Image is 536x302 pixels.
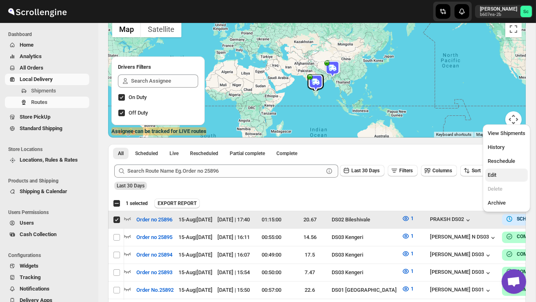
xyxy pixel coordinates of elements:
span: Edit [488,172,496,178]
span: Filters [399,168,413,174]
button: 1 [397,247,418,260]
a: Open this area in Google Maps (opens a new window) [110,127,137,137]
div: DS01 [GEOGRAPHIC_DATA] [332,286,397,294]
button: [PERSON_NAME] DS01 [430,286,492,295]
div: DS03 Kengeri [332,233,397,241]
button: Users [5,217,89,229]
button: Tracking [5,272,89,283]
span: Order no 25894 [136,251,172,259]
span: Local Delivery [20,76,53,82]
button: Widgets [5,260,89,272]
input: Search Route Name Eg.Order no 25896 [127,165,323,178]
button: Home [5,39,89,51]
span: 15-Aug | [DATE] [179,287,213,293]
span: Off Duty [129,110,148,116]
button: Shipping & Calendar [5,186,89,197]
button: Order no 25894 [131,248,177,261]
span: Analytics [20,53,42,59]
button: Keyboard shortcuts [436,132,471,137]
span: Home [20,42,34,48]
span: Notifications [20,286,50,292]
button: Analytics [5,51,89,62]
div: DS03 Kengeri [332,268,397,277]
button: Columns [421,165,457,176]
div: 00:55:00 [255,233,288,241]
span: Shipping & Calendar [20,188,67,194]
span: Order No.25892 [136,286,174,294]
span: Tracking [20,274,41,280]
button: Last 30 Days [340,165,384,176]
button: 1 [397,230,418,243]
span: All [118,150,124,157]
input: Search Assignee [131,74,198,88]
div: 01:15:00 [255,216,288,224]
span: Configurations [8,252,93,259]
div: DS02 Bileshivale [332,216,397,224]
button: 1 [397,282,418,295]
span: Order no 25895 [136,233,172,241]
span: Dashboard [8,31,93,38]
div: 00:49:00 [255,251,288,259]
span: Locations, Rules & Rates [20,157,78,163]
span: Reschedule [488,158,515,164]
span: Live [170,150,179,157]
span: Store Locations [8,146,93,153]
span: 15-Aug | [DATE] [179,252,213,258]
span: Users Permissions [8,209,93,216]
span: 15-Aug | [DATE] [179,234,213,240]
button: [PERSON_NAME] DS03 [430,269,492,277]
button: Filters [388,165,418,176]
button: Map camera controls [505,111,522,128]
text: Sc [524,9,529,14]
span: Map data ©2025 [476,132,507,137]
button: Shipments [5,85,89,97]
p: b607ea-2b [480,12,517,17]
button: Order no 25895 [131,231,177,244]
div: [DATE] | 15:54 [217,268,250,277]
span: View Shipments [488,130,525,136]
span: Last 30 Days [351,168,380,174]
div: 20.67 [293,216,327,224]
span: Last 30 Days [117,183,145,189]
span: 1 [411,215,414,221]
span: On Duty [129,94,147,100]
span: All Orders [20,65,43,71]
button: User menu [475,5,533,18]
div: PRAKSH DS02 [430,216,472,224]
span: Delete [488,186,502,192]
button: All routes [113,148,129,159]
button: All Orders [5,62,89,74]
div: 22.6 [293,286,327,294]
span: Columns [432,168,452,174]
p: [PERSON_NAME] [480,6,517,12]
span: Scheduled [135,150,158,157]
button: Cash Collection [5,229,89,240]
div: 7.47 [293,268,327,277]
span: Rescheduled [190,150,218,157]
span: 15-Aug | [DATE] [179,269,213,275]
button: Notifications [5,283,89,295]
button: [PERSON_NAME] N DS03 [430,234,497,242]
div: DS03 Kengeri [332,251,397,259]
button: Order No.25892 [131,284,179,297]
span: Archive [488,200,506,206]
label: Assignee can be tracked for LIVE routes [111,127,206,135]
span: 1 [411,250,414,257]
span: 15-Aug | [DATE] [179,216,213,223]
button: Routes [5,97,89,108]
div: [DATE] | 17:40 [217,216,250,224]
div: [DATE] | 16:11 [217,233,250,241]
span: EXPORT REPORT [158,200,197,207]
button: [PERSON_NAME] DS03 [430,251,492,259]
div: 00:50:00 [255,268,288,277]
button: Show satellite imagery [141,21,181,37]
span: Products and Shipping [8,178,93,184]
span: 1 [411,233,414,239]
span: 1 [411,286,414,292]
span: Widgets [20,263,38,269]
button: Locations, Rules & Rates [5,154,89,166]
span: 1 [411,268,414,274]
h2: Drivers Filters [118,63,198,71]
button: EXPORT REPORT [154,198,200,208]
